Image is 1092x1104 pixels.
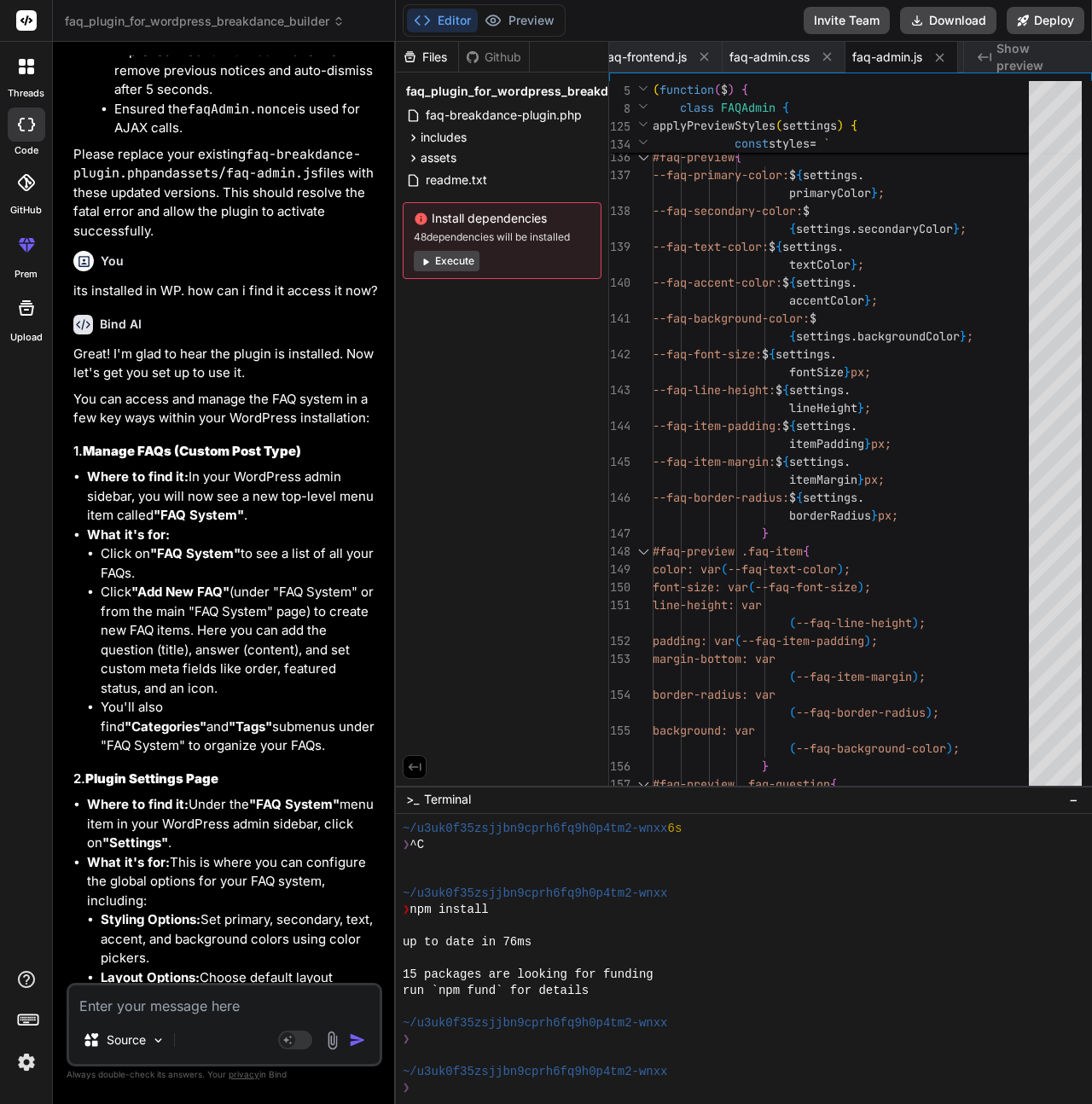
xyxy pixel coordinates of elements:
span: #faq-preview .faq-question [653,776,830,792]
strong: "FAQ System" [249,796,340,812]
span: . [851,275,857,290]
span: class [680,100,714,115]
span: $ [789,490,796,505]
span: } [871,508,878,523]
span: settings [796,221,851,236]
span: --faq-primary-color: [653,167,789,183]
span: px; [864,472,885,487]
span: − [1069,791,1078,808]
span: . [837,239,844,254]
span: styles [769,136,810,151]
p: its installed in WP. how can i find it access it now? [73,282,379,301]
code: faqAdmin.nonce [188,101,295,118]
span: ( [714,82,721,97]
strong: "Settings" [102,834,168,851]
span: ; [919,615,926,630]
span: px; [851,364,871,380]
span: $ [721,82,728,97]
span: const [735,136,769,151]
button: Download [900,7,996,34]
strong: Plugin Settings Page [85,770,218,787]
span: } [857,400,864,415]
span: applyPreviewStyles [653,118,775,133]
p: You can access and manage the FAQ system in a few key ways within your WordPress installation: [73,390,379,428]
h3: 2. [73,770,379,789]
button: Editor [407,9,478,32]
div: 152 [609,632,630,650]
span: ) [912,615,919,630]
div: 155 [609,722,630,740]
h3: 1. [73,442,379,462]
img: Pick Models [151,1033,166,1048]
div: Click to collapse the range. [632,776,654,793]
span: --faq-secondary-color: [653,203,803,218]
span: ❯ [403,837,409,853]
span: { [789,275,796,290]
span: ( [653,82,659,97]
span: $ [762,346,769,362]
span: --faq-item-padding: [653,418,782,433]
div: 147 [609,525,630,543]
span: --faq-border-radius: [653,490,789,505]
span: settings [775,346,830,362]
span: } [864,293,871,308]
span: { [775,239,782,254]
span: ; [857,257,864,272]
span: 125 [609,118,630,136]
strong: "Tags" [229,718,272,735]
span: . [857,490,864,505]
strong: "Add New FAQ" [131,584,229,600]
span: up to date in 76ms [403,934,531,950]
li: Click (under "FAQ System" or from the main "FAQ System" page) to create new FAQ items. Here you c... [101,583,379,698]
li: Choose default layout (Accordion, Cards, List), number of columns, and animation speed. [101,968,379,1026]
span: textColor [789,257,851,272]
span: settings [796,418,851,433]
span: ❯ [403,1080,409,1096]
span: ; [871,293,878,308]
span: ( [748,579,755,595]
li: Click on to see a list of all your FAQs. [101,544,379,583]
p: Always double-check its answers. Your in Bind [67,1066,382,1083]
div: 144 [609,417,630,435]
span: npm install [409,902,488,918]
div: 143 [609,381,630,399]
span: 15 packages are looking for funding [403,967,653,983]
span: backgroundColor [857,328,960,344]
span: 48 dependencies will be installed [414,230,590,244]
p: Please replace your existing and files with these updated versions. This should resolve the fatal... [73,145,379,241]
span: lineHeight [789,400,857,415]
span: ; [864,579,871,595]
span: --faq-line-height: [653,382,775,398]
span: $ [789,167,796,183]
span: --faq-accent-color: [653,275,782,290]
span: --faq-line-height [796,615,912,630]
span: ; [919,669,926,684]
li: Under the menu item in your WordPress admin sidebar, click on . [87,795,379,853]
div: 139 [609,238,630,256]
div: Files [396,49,458,66]
label: threads [8,86,44,101]
span: assets [421,149,456,166]
span: = [810,136,816,151]
span: ( [789,705,796,720]
span: --faq-border-radius [796,705,926,720]
span: $ [775,454,782,469]
span: ^C [409,837,424,853]
span: . [851,328,857,344]
span: border-radius: var [653,687,775,702]
div: 142 [609,346,630,363]
span: } [762,758,769,774]
span: secondaryColor [857,221,953,236]
span: px; [871,436,892,451]
div: 156 [609,758,630,776]
span: 6s [668,821,682,837]
span: { [796,167,803,183]
span: --faq-font-size [755,579,857,595]
span: background: var [653,723,755,738]
div: 150 [609,578,630,596]
label: Upload [10,330,43,345]
span: ( [735,633,741,648]
span: settings [803,167,857,183]
span: $ [803,203,810,218]
li: Improved the function to remove previous notices and auto-dismiss after 5 seconds. [114,42,379,100]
